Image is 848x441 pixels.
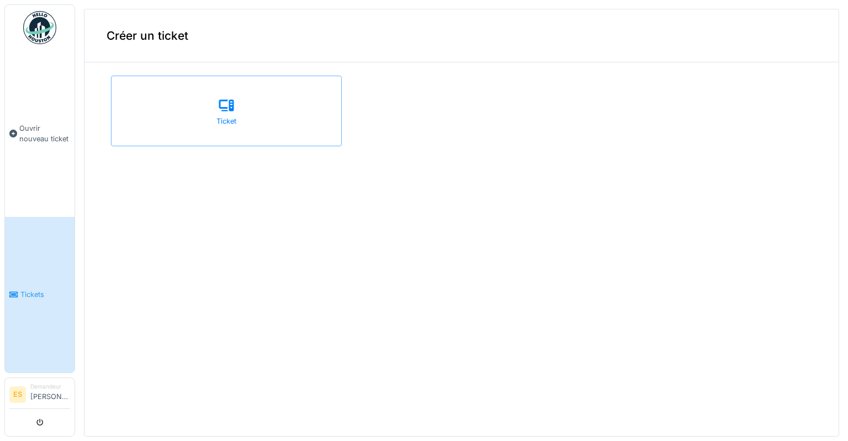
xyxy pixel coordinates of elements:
span: Ouvrir nouveau ticket [19,123,70,144]
a: ES Demandeur[PERSON_NAME] [9,382,70,409]
li: ES [9,386,26,403]
a: Ouvrir nouveau ticket [5,50,75,217]
li: [PERSON_NAME] [30,382,70,406]
div: Ticket [216,116,236,126]
a: Tickets [5,217,75,373]
div: Créer un ticket [84,9,839,62]
span: Tickets [20,289,70,300]
div: Demandeur [30,382,70,391]
img: Badge_color-CXgf-gQk.svg [23,11,56,44]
